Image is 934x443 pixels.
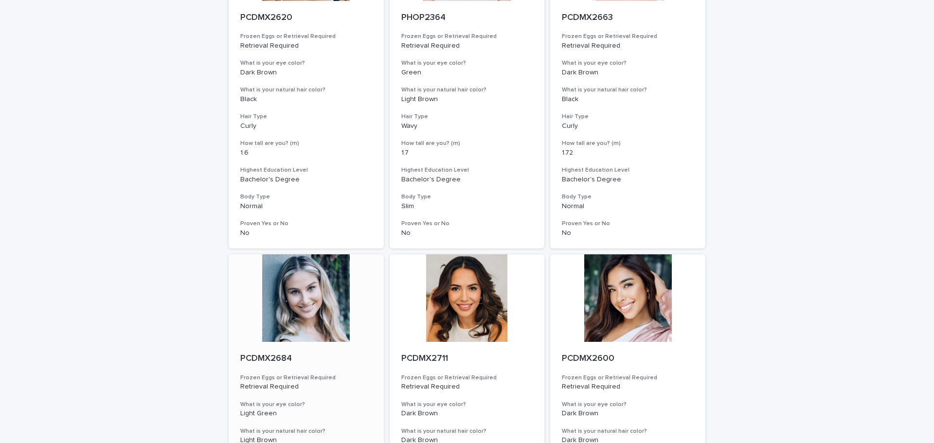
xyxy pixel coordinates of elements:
[562,59,694,67] h3: What is your eye color?
[240,33,372,40] h3: Frozen Eggs or Retrieval Required
[401,42,533,50] p: Retrieval Required
[240,42,372,50] p: Retrieval Required
[240,354,372,364] p: PCDMX2684
[240,166,372,174] h3: Highest Education Level
[562,149,694,157] p: 1.72
[562,69,694,77] p: Dark Brown
[401,149,533,157] p: 1.7
[562,220,694,228] h3: Proven Yes or No
[240,113,372,121] h3: Hair Type
[240,176,372,184] p: Bachelor's Degree
[562,354,694,364] p: PCDMX2600
[401,113,533,121] h3: Hair Type
[240,59,372,67] h3: What is your eye color?
[401,176,533,184] p: Bachelor's Degree
[240,202,372,211] p: Normal
[562,140,694,147] h3: How tall are you? (m)
[562,193,694,201] h3: Body Type
[562,229,694,237] p: No
[401,383,533,391] p: Retrieval Required
[240,69,372,77] p: Dark Brown
[401,229,533,237] p: No
[240,383,372,391] p: Retrieval Required
[562,409,694,418] p: Dark Brown
[401,69,533,77] p: Green
[240,401,372,408] h3: What is your eye color?
[562,401,694,408] h3: What is your eye color?
[562,95,694,104] p: Black
[240,193,372,201] h3: Body Type
[562,33,694,40] h3: Frozen Eggs or Retrieval Required
[401,59,533,67] h3: What is your eye color?
[240,122,372,130] p: Curly
[240,427,372,435] h3: What is your natural hair color?
[401,354,533,364] p: PCDMX2711
[401,202,533,211] p: Slim
[401,95,533,104] p: Light Brown
[401,193,533,201] h3: Body Type
[562,113,694,121] h3: Hair Type
[240,149,372,157] p: 1.6
[562,86,694,94] h3: What is your natural hair color?
[401,409,533,418] p: Dark Brown
[240,409,372,418] p: Light Green
[401,122,533,130] p: Wavy
[562,383,694,391] p: Retrieval Required
[401,13,533,23] p: PHOP2364
[240,95,372,104] p: Black
[401,33,533,40] h3: Frozen Eggs or Retrieval Required
[562,374,694,382] h3: Frozen Eggs or Retrieval Required
[240,140,372,147] h3: How tall are you? (m)
[562,122,694,130] p: Curly
[562,176,694,184] p: Bachelor's Degree
[401,427,533,435] h3: What is your natural hair color?
[401,401,533,408] h3: What is your eye color?
[240,13,372,23] p: PCDMX2620
[562,166,694,174] h3: Highest Education Level
[562,13,694,23] p: PCDMX2663
[401,220,533,228] h3: Proven Yes or No
[401,140,533,147] h3: How tall are you? (m)
[562,202,694,211] p: Normal
[562,42,694,50] p: Retrieval Required
[240,229,372,237] p: No
[240,86,372,94] h3: What is your natural hair color?
[401,166,533,174] h3: Highest Education Level
[401,374,533,382] h3: Frozen Eggs or Retrieval Required
[240,374,372,382] h3: Frozen Eggs or Retrieval Required
[562,427,694,435] h3: What is your natural hair color?
[240,220,372,228] h3: Proven Yes or No
[401,86,533,94] h3: What is your natural hair color?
